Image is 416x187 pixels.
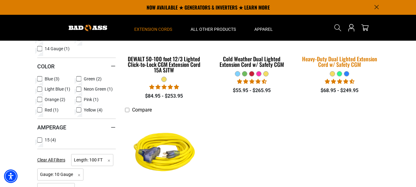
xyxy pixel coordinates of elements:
[37,119,116,136] summary: Amperage
[69,25,107,31] img: Bad Ass Extension Cords
[181,15,245,41] summary: All Other Products
[84,97,99,102] span: Pink (1)
[237,79,267,84] span: 4.61 stars
[125,15,181,41] summary: Extension Cords
[45,97,65,102] span: Orange (2)
[300,56,379,67] div: Heavy-Duty Dual Lighted Extension Cord w/ Safety CGM
[132,107,152,113] span: Compare
[254,26,273,32] span: Apparel
[45,77,59,81] span: Blue (3)
[45,87,70,91] span: Light Blue (1)
[125,92,204,100] div: $84.95 - $253.95
[71,157,113,163] a: Length: 100 FT
[84,87,113,91] span: Neon Green (1)
[37,157,65,162] span: Clear All Filters
[212,56,291,67] div: Cold Weather Dual Lighted Extension Cord w/ Safety CGM
[45,138,56,142] span: 15 (4)
[300,87,379,94] div: $68.95 - $249.95
[45,47,70,51] span: 14 Gauge (1)
[191,26,236,32] span: All Other Products
[37,157,68,163] a: Clear All Filters
[245,15,282,41] summary: Apparel
[45,108,59,112] span: Red (1)
[84,108,103,112] span: Yellow (4)
[360,24,370,31] a: cart
[37,63,55,70] span: Color
[37,171,84,177] a: Gauge: 10 Gauge
[4,169,18,183] div: Accessibility Menu
[37,169,84,181] span: Gauge: 10 Gauge
[134,26,172,32] span: Extension Cords
[71,154,113,166] span: Length: 100 FT
[37,58,116,75] summary: Color
[37,124,66,131] span: Amperage
[84,77,102,81] span: Green (2)
[346,15,356,41] a: Open this option
[125,56,204,73] div: DEWALT 50-100 foot 12/3 Lighted Click-to-Lock CGM Extension Cord 15A SJTW
[325,79,354,84] span: 4.64 stars
[149,84,179,90] span: 4.84 stars
[212,87,291,94] div: $55.95 - $265.95
[333,23,343,33] summary: Search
